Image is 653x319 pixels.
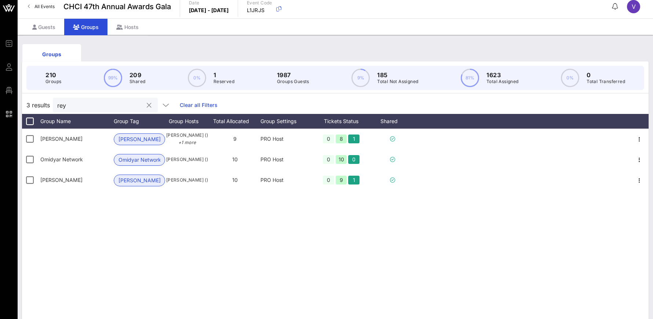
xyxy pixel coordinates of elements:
a: Clear all Filters [180,101,218,109]
span: Cargill [40,136,83,142]
div: PRO Host [260,170,312,190]
div: 9 [336,176,347,184]
div: 0 [323,176,334,184]
div: Group Settings [260,114,312,129]
p: 210 [45,71,61,79]
div: Guests [23,19,64,35]
span: 9 [233,136,237,142]
span: 10 [232,177,238,183]
span: [PERSON_NAME] [118,134,160,145]
div: 0 [323,135,334,143]
div: PRO Host [260,149,312,170]
div: Shared [371,114,415,129]
div: 0 [323,155,334,164]
div: PRO Host [260,129,312,149]
span: V [632,3,636,10]
span: CHCI 47th Annual Awards Gala [63,1,171,12]
div: 10 [336,155,347,164]
div: Tickets Status [312,114,371,129]
div: 1 [348,176,360,184]
p: Shared [129,78,145,85]
span: All Events [34,4,55,9]
span: [PERSON_NAME] () [165,132,209,146]
p: Reserved [214,78,234,85]
p: Total Assigned [486,78,519,85]
span: Reynolds [40,177,83,183]
div: Groups [28,50,76,58]
span: 10 [232,156,238,162]
p: 1987 [277,71,309,79]
span: [PERSON_NAME] () [165,156,209,163]
span: [PERSON_NAME] [118,175,160,186]
p: Groups [45,78,61,85]
p: Groups Guests [277,78,309,85]
p: 185 [377,71,418,79]
div: 1 [348,135,360,143]
span: 3 results [26,101,50,110]
div: 8 [336,135,347,143]
p: 1623 [486,71,519,79]
div: Hosts [107,19,147,35]
span: [PERSON_NAME] () [165,176,209,184]
p: Total Transferred [587,78,625,85]
a: All Events [23,1,59,12]
p: 1 [214,71,234,79]
p: +1 more [165,139,209,146]
div: Group Hosts [165,114,209,129]
div: Group Tag [114,114,165,129]
span: Omidyar Network [118,154,160,165]
p: [DATE] - [DATE] [189,7,229,14]
div: Group Name [40,114,114,129]
div: Groups [64,19,107,35]
div: 0 [348,155,360,164]
p: Total Not Assigned [377,78,418,85]
button: clear icon [147,102,152,109]
p: 209 [129,71,145,79]
p: L1JRJS [247,7,272,14]
div: Total Allocated [209,114,260,129]
p: 0 [587,71,625,79]
span: Omidyar Network [40,156,83,162]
